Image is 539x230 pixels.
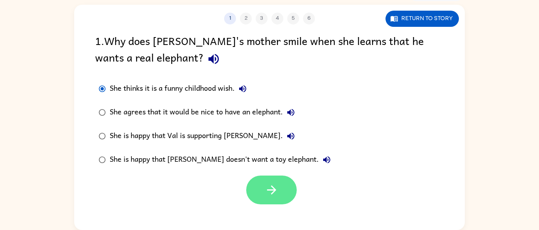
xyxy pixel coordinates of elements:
div: 1 . Why does [PERSON_NAME]'s mother smile when she learns that he wants a real elephant? [95,32,444,69]
button: She is happy that Val is supporting [PERSON_NAME]. [283,128,299,144]
div: She is happy that [PERSON_NAME] doesn't want a toy elephant. [110,152,335,168]
button: Return to story [386,11,459,27]
div: She agrees that it would be nice to have an elephant. [110,105,299,120]
button: She thinks it is a funny childhood wish. [235,81,251,97]
button: She is happy that [PERSON_NAME] doesn't want a toy elephant. [319,152,335,168]
div: She thinks it is a funny childhood wish. [110,81,251,97]
button: She agrees that it would be nice to have an elephant. [283,105,299,120]
button: 1 [224,13,236,24]
div: She is happy that Val is supporting [PERSON_NAME]. [110,128,299,144]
